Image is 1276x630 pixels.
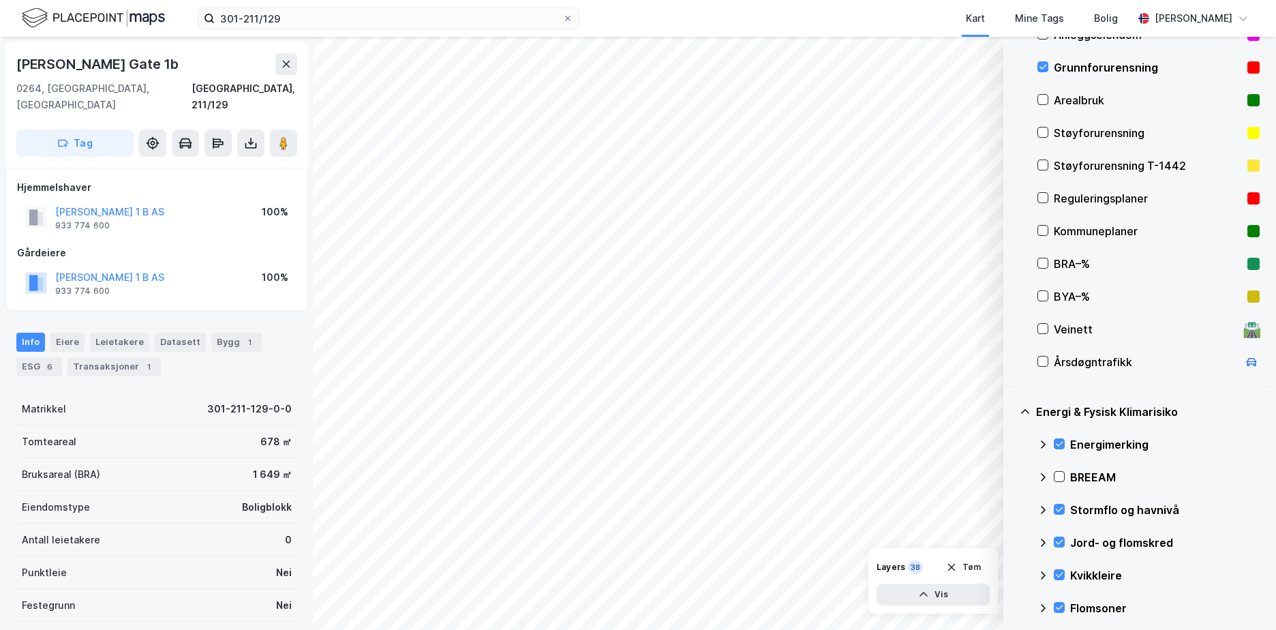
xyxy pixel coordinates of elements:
[276,597,292,614] div: Nei
[1054,288,1242,305] div: BYA–%
[242,499,292,515] div: Boligblokk
[1070,567,1260,584] div: Kvikkleire
[1054,321,1238,337] div: Veinett
[215,8,562,29] input: Søk på adresse, matrikkel, gårdeiere, leietakere eller personer
[192,80,297,113] div: [GEOGRAPHIC_DATA], 211/129
[1070,436,1260,453] div: Energimerking
[22,401,66,417] div: Matrikkel
[22,532,100,548] div: Antall leietakere
[253,466,292,483] div: 1 649 ㎡
[262,204,288,220] div: 100%
[1036,404,1260,420] div: Energi & Fysisk Klimarisiko
[937,556,990,578] button: Tøm
[1208,565,1276,630] iframe: Chat Widget
[1070,502,1260,518] div: Stormflo og havnivå
[966,10,985,27] div: Kart
[1015,10,1064,27] div: Mine Tags
[877,562,905,573] div: Layers
[260,434,292,450] div: 678 ㎡
[90,333,149,352] div: Leietakere
[16,357,62,376] div: ESG
[877,584,990,605] button: Vis
[43,360,57,374] div: 6
[1054,157,1242,174] div: Støyforurensning T-1442
[16,80,192,113] div: 0264, [GEOGRAPHIC_DATA], [GEOGRAPHIC_DATA]
[262,269,288,286] div: 100%
[22,597,75,614] div: Festegrunn
[55,286,110,297] div: 933 774 600
[22,6,165,30] img: logo.f888ab2527a4732fd821a326f86c7f29.svg
[1243,320,1261,338] div: 🛣️
[1054,256,1242,272] div: BRA–%
[276,565,292,581] div: Nei
[1054,354,1238,370] div: Årsdøgntrafikk
[1070,600,1260,616] div: Flomsoner
[22,466,100,483] div: Bruksareal (BRA)
[142,360,155,374] div: 1
[908,560,923,574] div: 38
[50,333,85,352] div: Eiere
[155,333,206,352] div: Datasett
[16,333,45,352] div: Info
[1054,223,1242,239] div: Kommuneplaner
[22,434,76,450] div: Tomteareal
[55,220,110,231] div: 933 774 600
[1054,125,1242,141] div: Støyforurensning
[1155,10,1232,27] div: [PERSON_NAME]
[243,335,256,349] div: 1
[17,245,297,261] div: Gårdeiere
[1054,190,1242,207] div: Reguleringsplaner
[285,532,292,548] div: 0
[17,179,297,196] div: Hjemmelshaver
[1054,59,1242,76] div: Grunnforurensning
[16,130,134,157] button: Tag
[67,357,161,376] div: Transaksjoner
[211,333,262,352] div: Bygg
[22,565,67,581] div: Punktleie
[1070,535,1260,551] div: Jord- og flomskred
[207,401,292,417] div: 301-211-129-0-0
[1054,92,1242,108] div: Arealbruk
[22,499,90,515] div: Eiendomstype
[1094,10,1118,27] div: Bolig
[16,53,181,75] div: [PERSON_NAME] Gate 1b
[1070,469,1260,485] div: BREEAM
